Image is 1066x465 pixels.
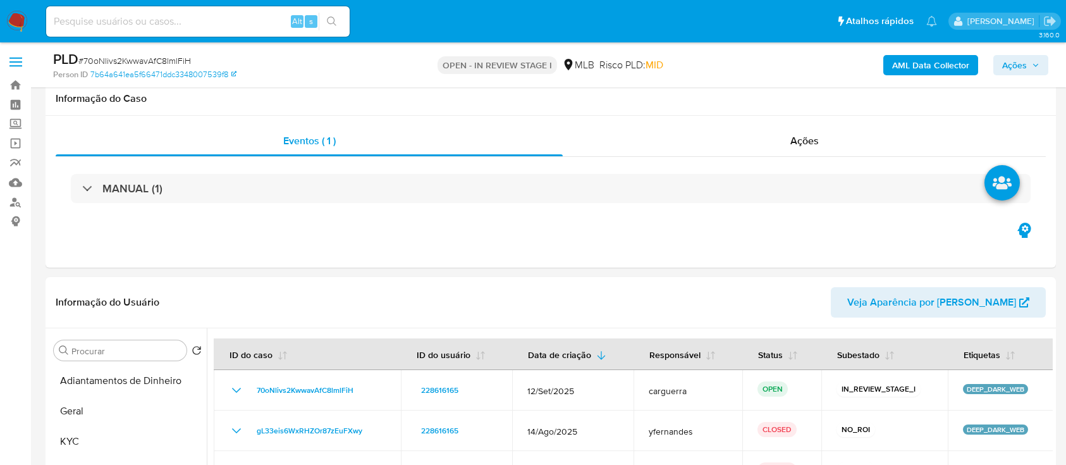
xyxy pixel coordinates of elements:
span: MID [646,58,663,72]
p: carlos.guerra@mercadopago.com.br [967,15,1039,27]
span: Alt [292,15,302,27]
h3: MANUAL (1) [102,182,162,195]
input: Pesquise usuários ou casos... [46,13,350,30]
button: AML Data Collector [883,55,978,75]
a: Notificações [926,16,937,27]
button: Geral [49,396,207,426]
button: Veja Aparência por [PERSON_NAME] [831,287,1046,318]
input: Procurar [71,345,181,357]
span: Ações [1002,55,1027,75]
h1: Informação do Usuário [56,296,159,309]
span: Ações [790,133,819,148]
button: Retornar ao pedido padrão [192,345,202,359]
button: Procurar [59,345,69,356]
span: Eventos ( 1 ) [283,133,336,148]
a: Sair [1043,15,1057,28]
button: search-icon [319,13,345,30]
p: OPEN - IN REVIEW STAGE I [438,56,557,74]
div: MLB [562,58,594,72]
button: Adiantamentos de Dinheiro [49,366,207,396]
span: s [309,15,313,27]
h1: Informação do Caso [56,92,1046,105]
b: Person ID [53,69,88,80]
a: 7b64a641ea5f66471ddc3348007539f8 [90,69,236,80]
span: Veja Aparência por [PERSON_NAME] [847,287,1016,318]
span: Risco PLD: [599,58,663,72]
div: MANUAL (1) [71,174,1031,203]
button: KYC [49,426,207,457]
button: Ações [993,55,1048,75]
b: AML Data Collector [892,55,969,75]
span: # 70oNlivs2KwwavAfC8lmlFiH [78,54,191,67]
span: Atalhos rápidos [846,15,914,28]
b: PLD [53,49,78,69]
